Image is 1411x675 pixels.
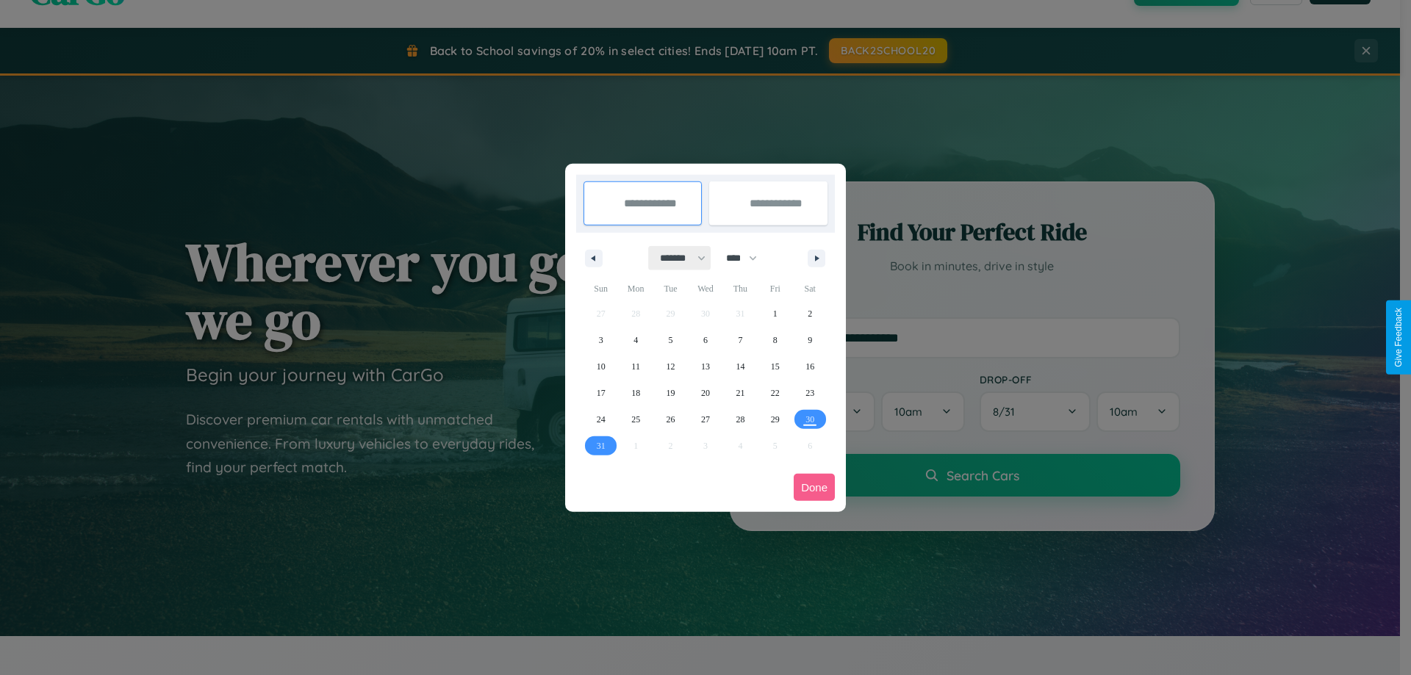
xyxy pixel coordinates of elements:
[618,353,653,380] button: 11
[584,353,618,380] button: 10
[703,327,708,353] span: 6
[653,353,688,380] button: 12
[793,327,827,353] button: 9
[631,380,640,406] span: 18
[653,327,688,353] button: 5
[631,406,640,433] span: 25
[805,406,814,433] span: 30
[773,300,778,327] span: 1
[736,353,744,380] span: 14
[597,380,606,406] span: 17
[618,380,653,406] button: 18
[633,327,638,353] span: 4
[738,327,742,353] span: 7
[667,380,675,406] span: 19
[758,380,792,406] button: 22
[736,406,744,433] span: 28
[805,353,814,380] span: 16
[597,433,606,459] span: 31
[793,353,827,380] button: 16
[631,353,640,380] span: 11
[758,327,792,353] button: 8
[793,277,827,300] span: Sat
[584,327,618,353] button: 3
[618,277,653,300] span: Mon
[688,380,722,406] button: 20
[618,406,653,433] button: 25
[597,406,606,433] span: 24
[808,327,812,353] span: 9
[723,353,758,380] button: 14
[758,277,792,300] span: Fri
[701,380,710,406] span: 20
[758,353,792,380] button: 15
[794,474,835,501] button: Done
[771,380,780,406] span: 22
[653,277,688,300] span: Tue
[584,277,618,300] span: Sun
[771,406,780,433] span: 29
[758,406,792,433] button: 29
[584,406,618,433] button: 24
[793,380,827,406] button: 23
[597,353,606,380] span: 10
[669,327,673,353] span: 5
[808,300,812,327] span: 2
[723,277,758,300] span: Thu
[793,406,827,433] button: 30
[701,406,710,433] span: 27
[688,406,722,433] button: 27
[653,380,688,406] button: 19
[667,353,675,380] span: 12
[701,353,710,380] span: 13
[688,353,722,380] button: 13
[758,300,792,327] button: 1
[653,406,688,433] button: 26
[736,380,744,406] span: 21
[599,327,603,353] span: 3
[584,433,618,459] button: 31
[1393,308,1404,367] div: Give Feedback
[667,406,675,433] span: 26
[771,353,780,380] span: 15
[723,327,758,353] button: 7
[793,300,827,327] button: 2
[773,327,778,353] span: 8
[688,327,722,353] button: 6
[805,380,814,406] span: 23
[584,380,618,406] button: 17
[723,380,758,406] button: 21
[618,327,653,353] button: 4
[688,277,722,300] span: Wed
[723,406,758,433] button: 28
